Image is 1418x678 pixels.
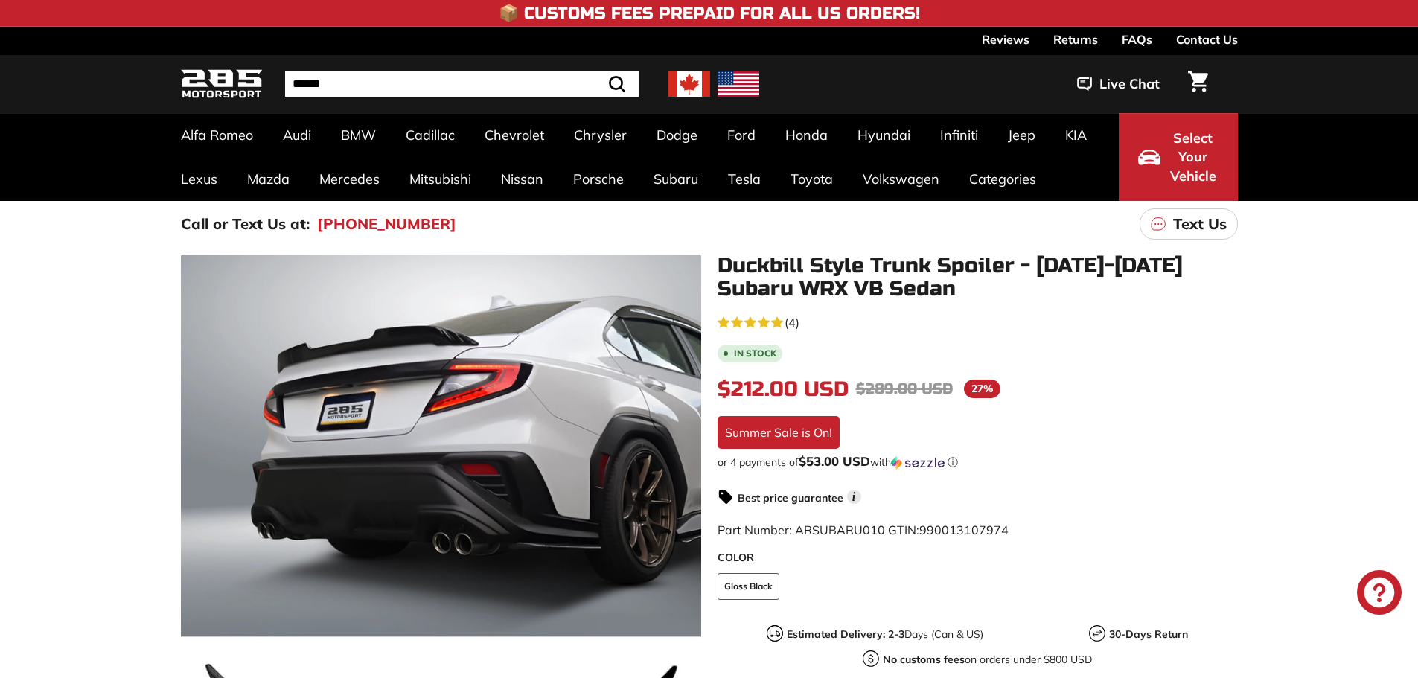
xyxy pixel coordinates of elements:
[317,213,456,235] a: [PHONE_NUMBER]
[1352,570,1406,618] inbox-online-store-chat: Shopify online store chat
[1058,65,1179,103] button: Live Chat
[1176,27,1238,52] a: Contact Us
[1179,59,1217,109] a: Cart
[639,157,713,201] a: Subaru
[919,522,1009,537] span: 990013107974
[181,67,263,102] img: Logo_285_Motorsport_areodynamics_components
[499,4,920,22] h4: 📦 Customs Fees Prepaid for All US Orders!
[285,71,639,97] input: Search
[718,255,1238,301] h1: Duckbill Style Trunk Spoiler - [DATE]-[DATE] Subaru WRX VB Sedan
[734,349,776,358] b: In stock
[883,652,1092,668] p: on orders under $800 USD
[326,113,391,157] a: BMW
[470,113,559,157] a: Chevrolet
[1119,113,1238,201] button: Select Your Vehicle
[718,522,1009,537] span: Part Number: ARSUBARU010 GTIN:
[232,157,304,201] a: Mazda
[642,113,712,157] a: Dodge
[787,627,904,641] strong: Estimated Delivery: 2-3
[1053,27,1098,52] a: Returns
[993,113,1050,157] a: Jeep
[776,157,848,201] a: Toyota
[166,113,268,157] a: Alfa Romeo
[718,455,1238,470] div: or 4 payments of with
[799,453,870,469] span: $53.00 USD
[982,27,1029,52] a: Reviews
[718,455,1238,470] div: or 4 payments of$53.00 USDwithSezzle Click to learn more about Sezzle
[883,653,965,666] strong: No customs fees
[718,416,840,449] div: Summer Sale is On!
[166,157,232,201] a: Lexus
[847,490,861,504] span: i
[856,380,953,398] span: $289.00 USD
[304,157,395,201] a: Mercedes
[738,491,843,505] strong: Best price guarantee
[1099,74,1160,94] span: Live Chat
[1122,27,1152,52] a: FAQs
[268,113,326,157] a: Audi
[925,113,993,157] a: Infiniti
[559,113,642,157] a: Chrysler
[1140,208,1238,240] a: Text Us
[954,157,1051,201] a: Categories
[770,113,843,157] a: Honda
[718,312,1238,331] a: 5.0 rating (4 votes)
[391,113,470,157] a: Cadillac
[848,157,954,201] a: Volkswagen
[181,213,310,235] p: Call or Text Us at:
[964,380,1000,398] span: 27%
[712,113,770,157] a: Ford
[785,313,799,331] span: (4)
[1168,129,1219,186] span: Select Your Vehicle
[1173,213,1227,235] p: Text Us
[718,550,1238,566] label: COLOR
[1050,113,1102,157] a: KIA
[843,113,925,157] a: Hyundai
[395,157,486,201] a: Mitsubishi
[1109,627,1188,641] strong: 30-Days Return
[891,456,945,470] img: Sezzle
[486,157,558,201] a: Nissan
[558,157,639,201] a: Porsche
[713,157,776,201] a: Tesla
[787,627,983,642] p: Days (Can & US)
[718,377,849,402] span: $212.00 USD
